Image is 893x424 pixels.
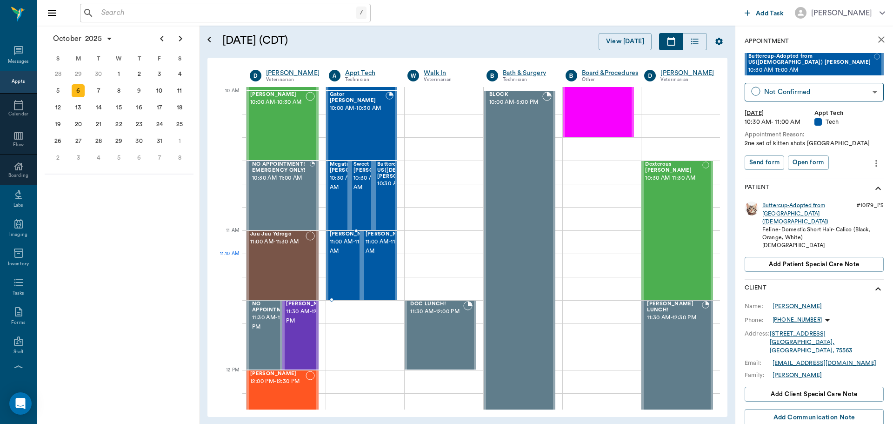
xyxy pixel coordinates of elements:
span: 2025 [83,32,104,45]
div: Thursday, October 23, 2025 [133,118,146,131]
img: Profile Image [745,202,759,215]
div: Forms [11,319,25,326]
div: Tuesday, October 14, 2025 [92,101,105,114]
div: Wednesday, October 22, 2025 [113,118,126,131]
a: [STREET_ADDRESS][GEOGRAPHIC_DATA], [GEOGRAPHIC_DATA], 75563 [770,331,852,354]
div: Appt Tech [814,109,884,118]
div: Saturday, October 25, 2025 [173,118,186,131]
div: S [48,52,68,66]
div: Thursday, October 30, 2025 [133,135,146,148]
div: Appt Tech [345,68,394,78]
div: Name: [745,302,773,310]
button: Add patient Special Care Note [745,257,884,272]
a: Board &Procedures [582,68,639,78]
div: Tuesday, October 7, 2025 [92,84,105,97]
div: NOT_CONFIRMED, 11:00 AM - 11:30 AM [362,230,398,300]
button: Add client Special Care Note [745,387,884,402]
div: BOOKED, 11:30 AM - 12:00 PM [405,300,476,370]
div: Wednesday, October 29, 2025 [113,135,126,148]
div: Appts [12,78,25,85]
button: Close drawer [43,4,61,22]
div: [DATE] [745,109,814,118]
input: Search [98,7,356,20]
span: [PERSON_NAME] [366,231,412,237]
div: Open Intercom Messenger [9,392,32,415]
div: B [486,70,498,81]
div: Walk In [424,68,473,78]
a: [PERSON_NAME] [773,371,822,379]
div: Labs [13,202,23,209]
div: D [250,70,261,81]
div: Monday, October 20, 2025 [72,118,85,131]
div: Sunday, October 5, 2025 [52,84,65,97]
svg: show more [873,283,884,295]
span: Sweet Pea [PERSON_NAME] [353,162,400,174]
span: 11:30 AM - 12:30 PM [647,313,702,323]
div: W [109,52,129,66]
div: Friday, November 7, 2025 [153,151,166,164]
span: Megatron [PERSON_NAME] [330,162,376,174]
span: 10:30 AM - 11:00 AM [353,174,400,192]
span: DOC LUNCH! [410,301,463,307]
span: 10:30 AM - 11:00 AM [377,179,452,188]
div: [PERSON_NAME] [811,7,872,19]
div: NOT_CONFIRMED, 10:30 AM - 11:00 AM [373,161,397,230]
div: S [169,52,190,66]
span: [PERSON_NAME] [250,92,306,98]
span: Gator [PERSON_NAME] [330,92,386,104]
span: 10:00 AM - 5:00 PM [489,98,542,107]
div: Veterinarian [424,76,473,84]
span: Dexterous [PERSON_NAME] [645,162,702,174]
div: Tuesday, October 21, 2025 [92,118,105,131]
div: Sunday, September 28, 2025 [52,67,65,81]
a: Bath & Surgery [503,68,552,78]
a: [PERSON_NAME] [773,302,822,310]
div: Today, Monday, October 6, 2025 [72,84,85,97]
div: 10 AM [215,86,239,109]
div: NOT_CONFIRMED, 10:30 AM - 11:00 AM [326,161,350,230]
div: Inventory [8,261,29,268]
div: Thursday, November 6, 2025 [133,151,146,164]
div: Veterinarian [660,76,714,84]
h5: [DATE] (CDT) [222,33,440,48]
div: NOT_CONFIRMED, 10:00 AM - 10:30 AM [247,91,319,161]
span: Add patient Special Care Note [769,259,859,269]
p: Client [745,283,766,295]
div: NOT_CONFIRMED, 10:30 AM - 11:30 AM [641,161,713,300]
button: Open calendar [204,22,215,58]
div: Technician [345,76,394,84]
div: [PERSON_NAME] [660,68,714,78]
p: [PHONE_NUMBER] [773,316,822,324]
button: close [872,30,891,49]
div: Saturday, November 8, 2025 [173,151,186,164]
span: Buttercup-Adopted from US([DEMOGRAPHIC_DATA]) [PERSON_NAME] [748,54,874,66]
div: Sunday, October 12, 2025 [52,101,65,114]
div: Tuesday, October 28, 2025 [92,135,105,148]
button: more [869,155,884,171]
div: Thursday, October 9, 2025 [133,84,146,97]
div: Wednesday, October 8, 2025 [113,84,126,97]
div: Technician [503,76,552,84]
span: 11:30 AM - 12:00 PM [252,313,295,332]
div: Thursday, October 2, 2025 [133,67,146,81]
span: October [51,32,83,45]
div: Address: [745,330,770,338]
div: Saturday, November 1, 2025 [173,135,186,148]
div: BOOKED, 10:30 AM - 11:00 AM [247,161,319,230]
div: Tuesday, November 4, 2025 [92,151,105,164]
span: 10:30 AM - 11:00 AM [330,174,376,192]
div: NOT_CONFIRMED, 11:00 AM - 11:30 AM [326,230,362,300]
div: Saturday, October 4, 2025 [173,67,186,81]
div: / [356,7,367,19]
div: Sunday, October 26, 2025 [52,135,65,148]
div: Friday, October 3, 2025 [153,67,166,81]
div: 2ne set of kitten shots [GEOGRAPHIC_DATA] [745,139,884,148]
div: Saturday, October 11, 2025 [173,84,186,97]
div: A [329,70,340,81]
span: NO APPOINTMENT! [252,301,295,313]
div: Not Confirmed [764,87,869,97]
div: Email: [745,359,773,367]
span: [PERSON_NAME] [286,301,333,307]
